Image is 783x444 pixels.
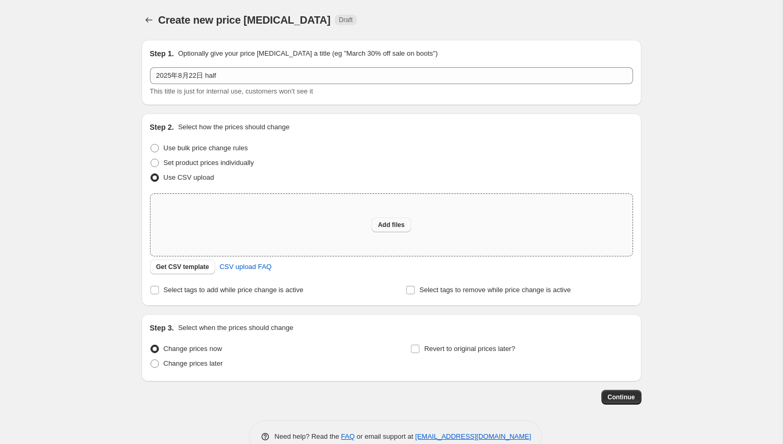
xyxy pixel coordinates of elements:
[150,67,633,84] input: 30% off holiday sale
[213,259,278,275] a: CSV upload FAQ
[164,359,223,367] span: Change prices later
[164,144,248,152] span: Use bulk price change rules
[341,432,355,440] a: FAQ
[150,48,174,59] h2: Step 1.
[178,122,289,132] p: Select how the prices should change
[150,260,216,274] button: Get CSV template
[150,323,174,333] h2: Step 3.
[275,432,342,440] span: Need help? Read the
[339,16,353,24] span: Draft
[142,13,156,27] button: Price change jobs
[219,262,272,272] span: CSV upload FAQ
[150,122,174,132] h2: Step 2.
[419,286,571,294] span: Select tags to remove while price change is active
[378,221,405,229] span: Add files
[164,159,254,167] span: Set product prices individually
[608,393,635,401] span: Continue
[156,263,209,271] span: Get CSV template
[150,87,313,95] span: This title is just for internal use, customers won't see it
[178,48,437,59] p: Optionally give your price [MEDICAL_DATA] a title (eg "March 30% off sale on boots")
[158,14,331,26] span: Create new price [MEDICAL_DATA]
[601,390,641,405] button: Continue
[164,173,214,181] span: Use CSV upload
[415,432,531,440] a: [EMAIL_ADDRESS][DOMAIN_NAME]
[424,345,515,353] span: Revert to original prices later?
[372,218,411,232] button: Add files
[355,432,415,440] span: or email support at
[178,323,293,333] p: Select when the prices should change
[164,345,222,353] span: Change prices now
[164,286,304,294] span: Select tags to add while price change is active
